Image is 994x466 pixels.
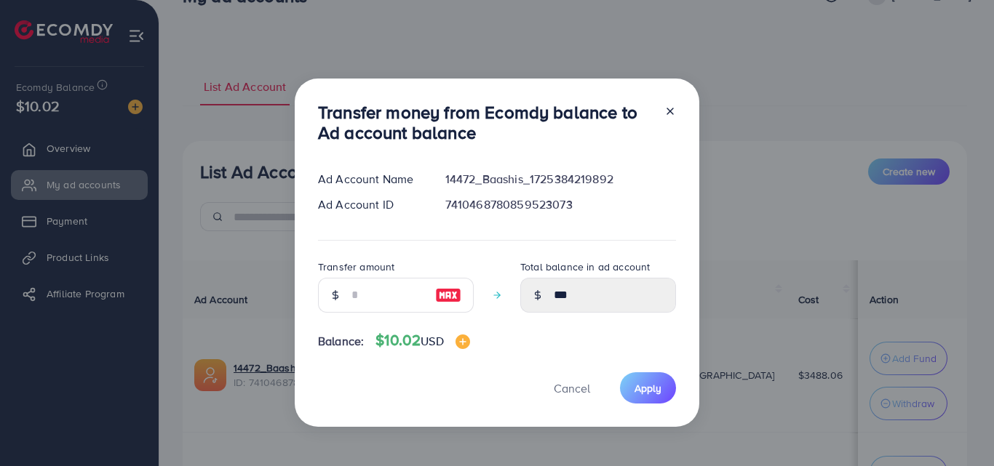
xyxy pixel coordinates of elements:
span: Cancel [554,380,590,396]
div: Ad Account Name [306,171,434,188]
img: image [435,286,461,304]
button: Cancel [536,372,608,403]
div: Ad Account ID [306,196,434,213]
span: USD [421,333,443,349]
span: Apply [635,381,661,395]
div: 7410468780859523073 [434,196,688,213]
span: Balance: [318,333,364,350]
div: 14472_Baashis_1725384219892 [434,171,688,188]
h4: $10.02 [375,332,469,350]
iframe: Chat [932,401,983,455]
img: image [456,334,470,349]
label: Transfer amount [318,260,394,274]
button: Apply [620,372,676,403]
h3: Transfer money from Ecomdy balance to Ad account balance [318,102,653,144]
label: Total balance in ad account [520,260,650,274]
